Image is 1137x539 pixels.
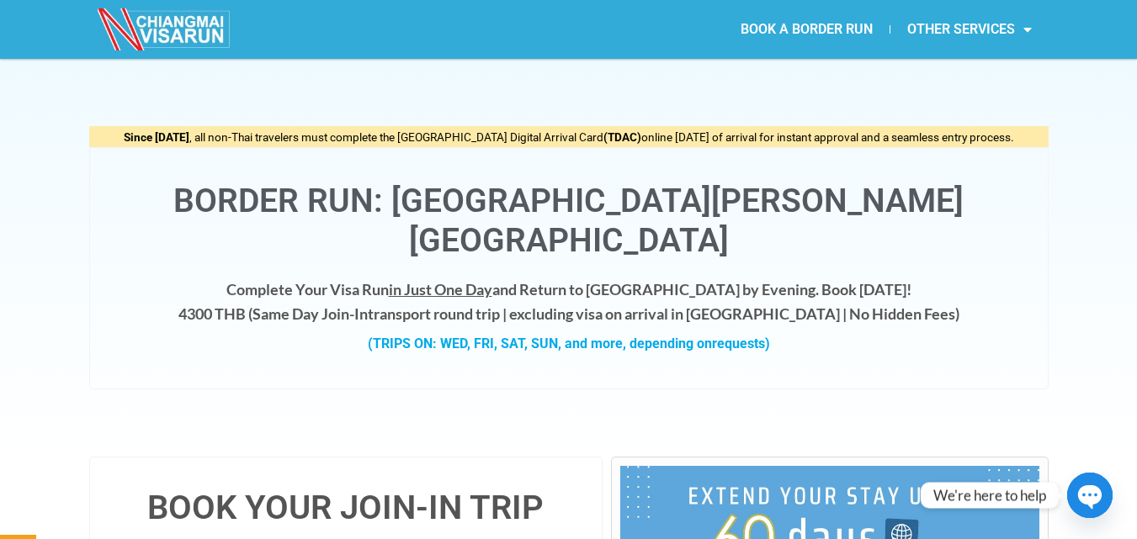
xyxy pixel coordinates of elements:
[107,277,1031,326] h4: Complete Your Visa Run and Return to [GEOGRAPHIC_DATA] by Evening. Book [DATE]! 4300 THB ( transp...
[890,10,1049,49] a: OTHER SERVICES
[368,336,770,351] strong: (TRIPS ON: WED, FRI, SAT, SUN, and more, depending on
[107,182,1031,261] h1: Border Run: [GEOGRAPHIC_DATA][PERSON_NAME][GEOGRAPHIC_DATA]
[107,491,586,525] h4: BOOK YOUR JOIN-IN TRIP
[252,304,368,323] strong: Same Day Join-In
[603,130,641,144] strong: (TDAC)
[124,130,189,144] strong: Since [DATE]
[124,130,1014,144] span: , all non-Thai travelers must complete the [GEOGRAPHIC_DATA] Digital Arrival Card online [DATE] o...
[712,336,770,351] span: requests)
[569,10,1049,49] nav: Menu
[389,280,492,299] span: in Just One Day
[724,10,890,49] a: BOOK A BORDER RUN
